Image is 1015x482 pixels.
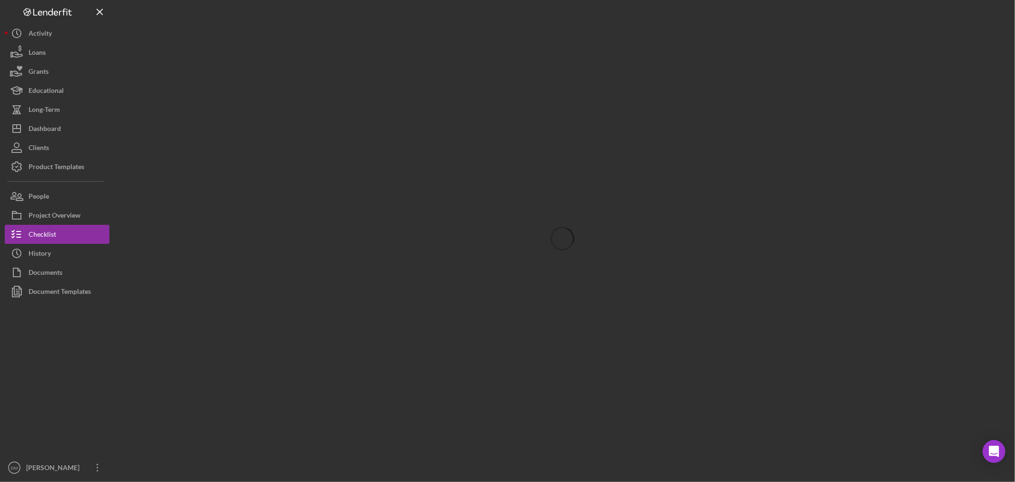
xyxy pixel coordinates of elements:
button: Educational [5,81,109,100]
button: Project Overview [5,206,109,225]
button: Checklist [5,225,109,244]
div: Educational [29,81,64,102]
div: [PERSON_NAME] [24,458,86,480]
div: Product Templates [29,157,84,179]
div: Clients [29,138,49,160]
button: Activity [5,24,109,43]
button: Dashboard [5,119,109,138]
button: Grants [5,62,109,81]
div: Checklist [29,225,56,246]
button: Documents [5,263,109,282]
button: People [5,187,109,206]
div: Long-Term [29,100,60,121]
button: History [5,244,109,263]
div: Grants [29,62,49,83]
text: DM [11,465,18,471]
button: Loans [5,43,109,62]
button: Document Templates [5,282,109,301]
div: Document Templates [29,282,91,303]
div: History [29,244,51,265]
div: Dashboard [29,119,61,141]
div: Loans [29,43,46,64]
button: Long-Term [5,100,109,119]
button: Product Templates [5,157,109,176]
div: People [29,187,49,208]
button: DM[PERSON_NAME] [5,458,109,477]
div: Open Intercom Messenger [983,440,1005,463]
button: Clients [5,138,109,157]
div: Activity [29,24,52,45]
div: Documents [29,263,62,284]
div: Project Overview [29,206,80,227]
